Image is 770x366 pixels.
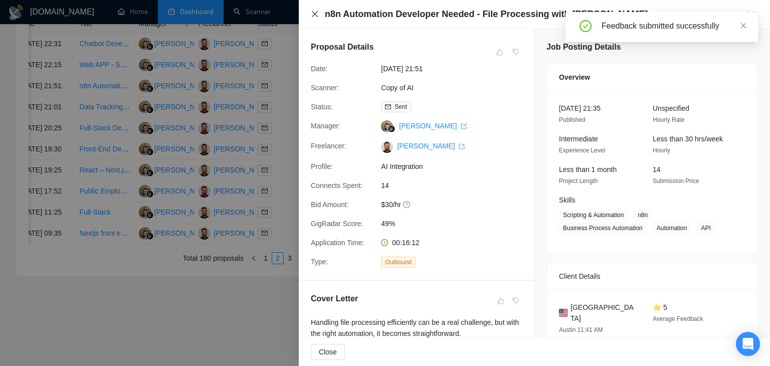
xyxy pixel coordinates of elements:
[559,147,605,154] span: Experience Level
[397,142,465,150] a: [PERSON_NAME] export
[461,123,467,129] span: export
[459,143,465,149] span: export
[736,332,760,356] div: Open Intercom Messenger
[388,125,395,132] img: gigradar-bm.png
[559,165,617,173] span: Less than 1 month
[311,239,364,247] span: Application Time:
[653,147,670,154] span: Hourly
[381,161,531,172] span: AI Integration
[311,201,349,209] span: Bid Amount:
[740,22,747,29] span: close
[559,116,586,123] span: Published
[311,10,319,18] span: close
[653,116,684,123] span: Hourly Rate
[311,293,358,305] h5: Cover Letter
[697,223,714,234] span: API
[559,210,628,221] span: Scripting & Automation
[403,201,411,209] span: question-circle
[653,104,689,112] span: Unspecified
[546,41,621,53] h5: Job Posting Details
[395,103,407,110] span: Sent
[707,11,758,19] a: Go to Upworkexport
[311,41,373,53] h5: Proposal Details
[311,344,345,360] button: Close
[653,135,723,143] span: Less than 30 hrs/week
[381,63,531,74] span: [DATE] 21:51
[381,180,531,191] span: 14
[559,196,575,204] span: Skills
[311,162,333,170] span: Profile:
[653,315,703,322] span: Average Feedback
[559,72,590,83] span: Overview
[311,122,340,130] span: Manager:
[311,181,363,190] span: Connects Spent:
[385,104,391,110] span: mail
[559,104,601,112] span: [DATE] 21:35
[381,218,531,229] span: 49%
[559,223,647,234] span: Business Process Automation
[311,65,327,73] span: Date:
[311,258,328,266] span: Type:
[559,307,568,318] img: 🇺🇸
[634,210,652,221] span: n8n
[311,84,339,92] span: Scanner:
[580,20,592,32] span: check-circle
[653,165,661,173] span: 14
[311,103,333,111] span: Status:
[311,220,363,228] span: GigRadar Score:
[311,142,346,150] span: Freelancer:
[319,346,337,357] span: Close
[602,20,746,32] div: Feedback submitted successfully
[381,199,531,210] span: $30/hr
[399,122,467,130] a: [PERSON_NAME] export
[653,223,691,234] span: Automation
[392,239,420,247] span: 00:16:12
[570,302,637,324] span: [GEOGRAPHIC_DATA]
[653,177,699,185] span: Submission Price
[381,84,414,92] a: Copy of AI
[559,135,598,143] span: Intermediate
[653,303,667,311] span: ⭐ 5
[559,326,603,333] span: Austin 11:41 AM
[559,177,598,185] span: Project Length
[381,141,393,153] img: c1G6oFvQWOK_rGeOIegVZUbDQsuYj_xB4b-sGzW8-UrWMS8Fcgd0TEwtWxuU7AZ-gB
[381,257,416,268] span: Outbound
[381,239,388,246] span: clock-circle
[325,8,648,21] h4: n8n Automation Developer Needed - File Processing with [PERSON_NAME]
[311,10,319,19] button: Close
[559,263,745,290] div: Client Details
